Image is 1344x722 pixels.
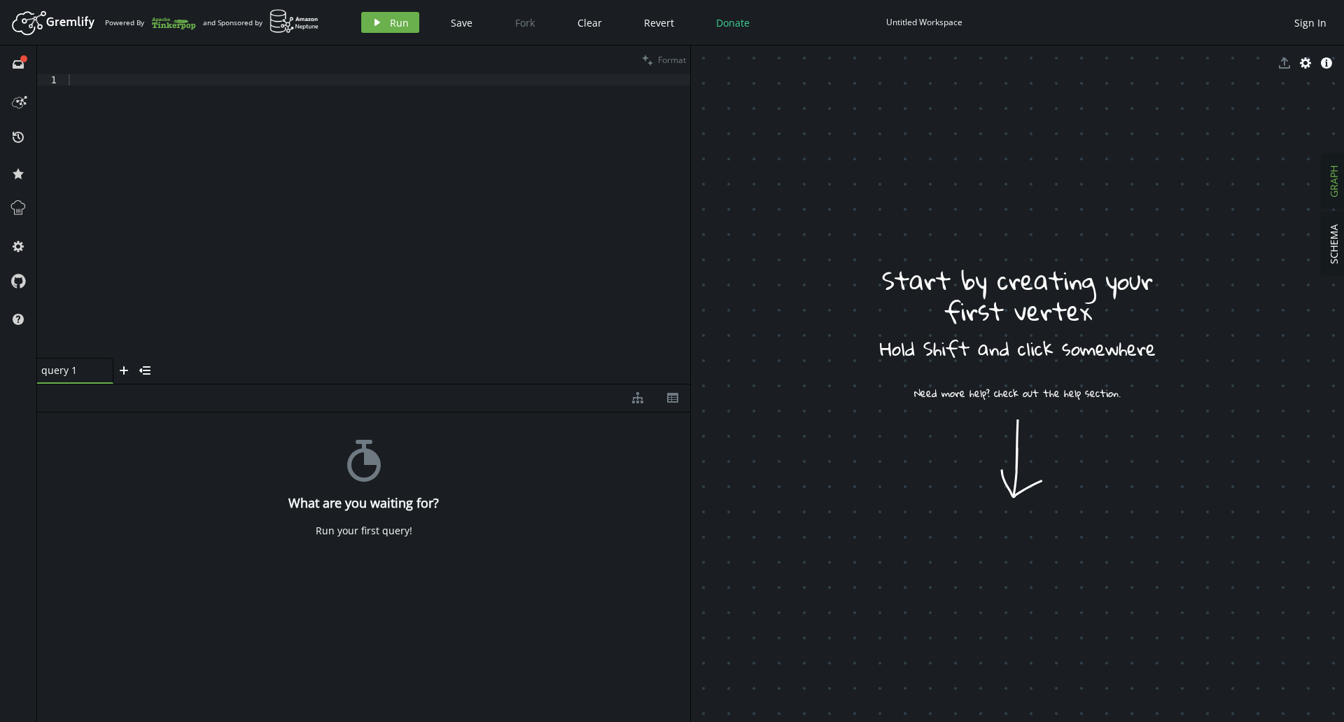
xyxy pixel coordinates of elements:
span: Sign In [1294,16,1326,29]
button: Format [638,46,690,74]
span: query 1 [41,364,97,377]
button: Revert [633,12,685,33]
h4: What are you waiting for? [288,496,439,511]
span: Fork [515,16,535,29]
div: 1 [37,74,66,85]
button: Donate [706,12,760,33]
span: Save [451,16,472,29]
button: Fork [504,12,546,33]
span: Donate [716,16,750,29]
button: Save [440,12,483,33]
span: SCHEMA [1327,224,1340,264]
span: Revert [644,16,674,29]
span: GRAPH [1327,165,1340,197]
img: AWS Neptune [269,9,319,34]
div: Untitled Workspace [886,17,962,27]
span: Format [658,54,686,66]
button: Run [361,12,419,33]
button: Clear [567,12,612,33]
span: Clear [577,16,602,29]
div: and Sponsored by [203,9,319,36]
span: Run [390,16,409,29]
div: Run your first query! [316,525,412,537]
div: Powered By [105,11,196,35]
button: Sign In [1287,12,1333,33]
